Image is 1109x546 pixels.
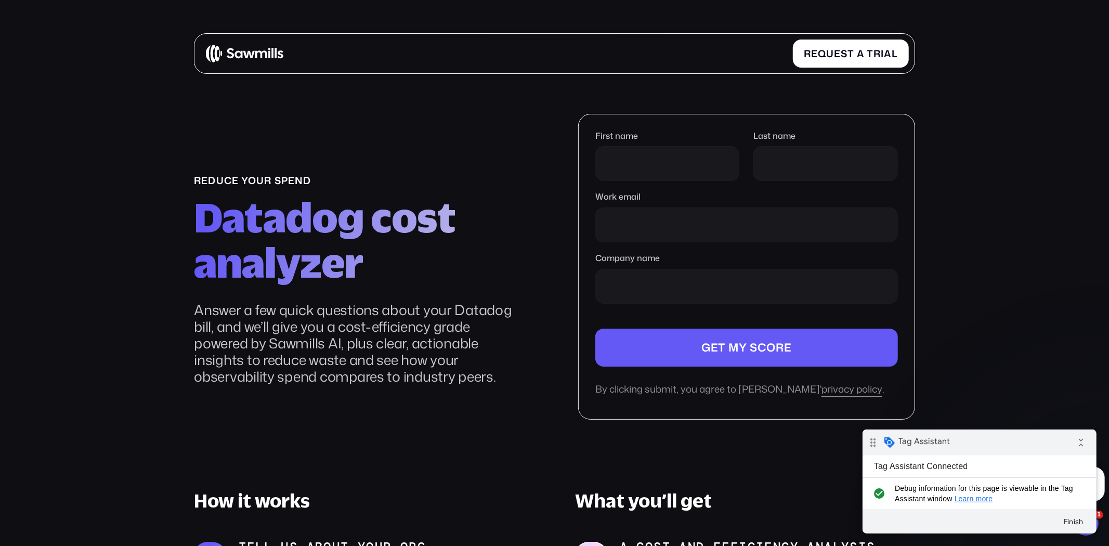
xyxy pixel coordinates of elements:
[595,131,898,397] form: Company name
[793,40,909,68] a: Requestatrial
[811,48,818,59] span: e
[1095,511,1103,519] span: 1
[194,175,523,186] div: reduce your spend
[194,489,533,512] h3: How it works
[881,48,884,59] span: i
[873,48,881,59] span: r
[595,383,898,397] div: By clicking submit, you agree to [PERSON_NAME]' .
[194,194,523,284] h2: Datadog cost analyzer
[208,3,229,23] i: Collapse debug badge
[595,131,740,141] label: First name
[753,131,898,141] label: Last name
[841,48,847,59] span: s
[818,48,827,59] span: q
[867,48,874,59] span: t
[34,30,191,40] p: Hey there 👋 Welcome to Sawmills. The smart telemetry management platform that solves cost, qualit...
[8,54,25,74] i: check_circle
[857,48,865,59] span: a
[34,40,191,49] p: Message from Winston, sent 3m ago
[12,31,29,48] img: Profile image for Winston
[595,253,898,263] label: Company name
[847,48,854,59] span: t
[821,383,882,397] a: privacy policy
[194,302,523,385] p: Answer a few quick questions about your Datadog bill, and we’ll give you a cost-efficiency grade ...
[192,83,230,101] button: Finish
[827,48,834,59] span: u
[884,48,892,59] span: a
[804,48,811,59] span: R
[4,22,204,56] div: message notification from Winston, 3m ago. Hey there 👋 Welcome to Sawmills. The smart telemetry m...
[36,7,87,17] span: Tag Assistant
[892,48,898,59] span: l
[834,48,841,59] span: e
[595,192,898,202] label: Work email
[92,65,131,73] a: Learn more
[32,54,217,74] span: Debug information for this page is viewable in the Tag Assistant window
[576,489,915,512] h3: What you’ll get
